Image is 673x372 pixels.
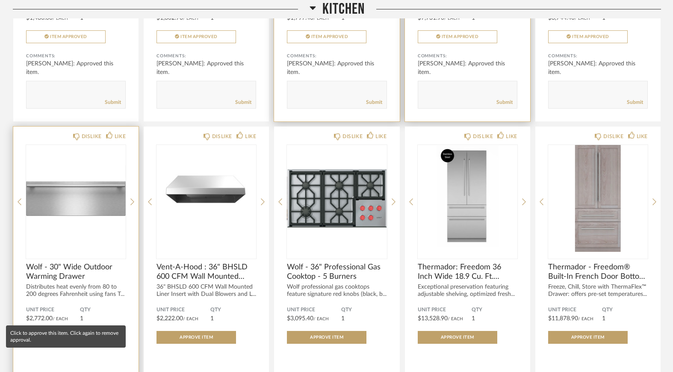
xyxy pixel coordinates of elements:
span: 1 [341,316,345,322]
div: LIKE [115,132,126,141]
div: DISLIKE [212,132,232,141]
span: Unit Price [26,307,80,313]
span: Thermador: Freedom 36 Inch Wide 18.9 Cu. Ft. Energy Star Certified French Door Refrigerator with ... [418,263,517,281]
a: Submit [627,99,643,106]
button: Approve Item [418,331,497,344]
div: Comments: [287,52,387,60]
span: Item Approved [50,35,87,39]
span: Unit Price [156,307,210,313]
button: Item Approved [418,30,497,43]
span: QTY [80,307,126,313]
img: undefined [548,145,648,252]
span: Item Approved [572,35,609,39]
button: Item Approved [156,30,236,43]
span: $13,528.90 [418,316,448,322]
span: Approve Item [310,335,343,340]
div: 36" BHSLD 600 CFM Wall Mounted Liner Insert with Dual Blowers and L... [156,283,256,298]
span: Approve Item [571,335,605,340]
button: Approve Item [156,331,236,344]
span: QTY [210,307,256,313]
div: DISLIKE [82,132,102,141]
span: QTY [472,307,517,313]
a: Submit [235,99,251,106]
span: / Each [53,317,68,321]
button: Approve Item [548,331,628,344]
span: Unit Price [548,307,602,313]
div: [PERSON_NAME]: Approved this item. [26,59,126,77]
div: [PERSON_NAME]: Approved this item. [156,59,256,77]
div: 0 [287,145,387,252]
span: $3,095.40 [287,316,313,322]
span: Item Approved [180,35,218,39]
span: QTY [341,307,387,313]
div: LIKE [637,132,648,141]
span: / Each [183,317,198,321]
span: Unit Price [418,307,472,313]
span: 1 [602,316,605,322]
span: Unit Price [287,307,341,313]
div: LIKE [245,132,256,141]
span: 1 [472,316,475,322]
div: 0 [26,145,126,252]
button: Approve Item [287,331,366,344]
div: LIKE [375,132,387,141]
span: $11,878.90 [548,316,578,322]
div: Wolf professional gas cooktops feature signature red knobs (black, b... [287,283,387,298]
img: undefined [418,145,517,252]
div: Comments: [156,52,256,60]
a: Submit [105,99,121,106]
div: 0 [156,145,256,252]
img: undefined [26,145,126,252]
span: Item Approved [311,35,348,39]
div: Freeze, Chill, Store with ThermaFlex™ Drawer: offers pre-set temperatures... [548,283,648,298]
span: / Each [578,317,593,321]
div: [PERSON_NAME]: Approved this item. [287,59,387,77]
span: Approve Item [180,335,213,340]
a: Submit [366,99,382,106]
span: Wolf - 30" Wide Outdoor Warming Drawer [26,263,126,281]
div: DISLIKE [342,132,363,141]
span: Thermador - Freedom® Built-In French Door Bottom Freezer 36'' Panel Ready [548,263,648,281]
div: 0 [548,145,648,252]
div: Comments: [418,52,517,60]
span: QTY [602,307,648,313]
div: [PERSON_NAME]: Approved this item. [418,59,517,77]
div: DISLIKE [473,132,493,141]
button: Item Approved [548,30,628,43]
span: $2,772.00 [26,316,53,322]
button: Item Approved [26,30,106,43]
div: [PERSON_NAME]: Approved this item. [548,59,648,77]
img: undefined [156,145,256,252]
a: Submit [496,99,513,106]
span: Wolf - 36" Professional Gas Cooktop - 5 Burners [287,263,387,281]
span: $2,222.00 [156,316,183,322]
div: Distributes heat evenly from 80 to 200 degrees Fahrenheit using fans T... [26,283,126,298]
div: DISLIKE [603,132,623,141]
span: 1 [80,316,83,322]
div: 0 [418,145,517,252]
div: Exceptional preservation featuring adjustable shelving, optimized fresh... [418,283,517,298]
span: / Each [448,317,463,321]
div: Comments: [26,52,126,60]
span: Approve Item [441,335,474,340]
div: Comments: [548,52,648,60]
img: undefined [287,145,387,252]
span: Item Approved [442,35,479,39]
span: 1 [210,316,214,322]
button: Item Approved [287,30,366,43]
span: Vent-A-Hood : 36" BHSLD 600 CFM Wall Mounted Liner Insert with Dual Blowers and LED Lights + Hood... [156,263,256,281]
div: LIKE [506,132,517,141]
span: / Each [313,317,329,321]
